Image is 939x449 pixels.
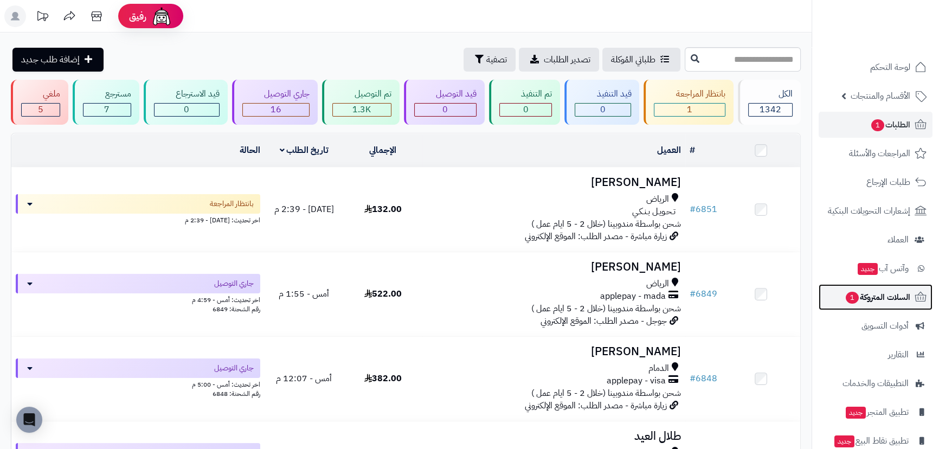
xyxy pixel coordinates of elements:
[29,5,56,30] a: تحديثات المنصة
[525,399,667,412] span: زيارة مباشرة - مصدر الطلب: الموقع الإلكتروني
[427,261,681,273] h3: [PERSON_NAME]
[415,104,476,116] div: 0
[276,372,332,385] span: أمس - 12:07 م
[22,104,60,116] div: 5
[646,193,669,206] span: الرياض
[500,104,551,116] div: 0
[274,203,334,216] span: [DATE] - 2:39 م
[38,103,43,116] span: 5
[819,342,932,368] a: التقارير
[819,284,932,310] a: السلات المتروكة1
[687,103,692,116] span: 1
[819,112,932,138] a: الطلبات1
[21,53,80,66] span: إضافة طلب جديد
[861,318,909,333] span: أدوات التسويق
[887,232,909,247] span: العملاء
[525,230,667,243] span: زيارة مباشرة - مصدر الطلب: الموقع الإلكتروني
[279,287,329,300] span: أمس - 1:55 م
[427,345,681,358] h3: [PERSON_NAME]
[333,104,390,116] div: 1313
[654,104,724,116] div: 1
[364,287,402,300] span: 522.00
[364,203,402,216] span: 132.00
[129,10,146,23] span: رفيق
[632,206,676,218] span: تـحـويـل بـنـكـي
[870,117,910,132] span: الطلبات
[464,48,516,72] button: تصفية
[845,405,909,420] span: تطبيق المتجر
[819,227,932,253] a: العملاء
[213,389,260,399] span: رقم الشحنة: 6848
[184,103,189,116] span: 0
[531,217,681,230] span: شحن بواسطة مندوبينا (خلال 2 - 5 ايام عمل )
[870,60,910,75] span: لوحة التحكم
[83,104,130,116] div: 7
[531,387,681,400] span: شحن بواسطة مندوبينا (خلال 2 - 5 ايام عمل )
[819,54,932,80] a: لوحة التحكم
[819,313,932,339] a: أدوات التسويق
[819,140,932,166] a: المراجعات والأسئلة
[834,435,854,447] span: جديد
[523,103,528,116] span: 0
[654,88,725,100] div: بانتظار المراجعة
[332,88,391,100] div: تم التوصيل
[648,362,669,375] span: الدمام
[280,144,329,157] a: تاريخ الطلب
[851,88,910,104] span: الأقسام والمنتجات
[888,347,909,362] span: التقارير
[364,372,402,385] span: 382.00
[442,103,448,116] span: 0
[657,144,681,157] a: العميل
[242,88,310,100] div: جاري التوصيل
[243,104,309,116] div: 16
[690,372,717,385] a: #6848
[819,169,932,195] a: طلبات الإرجاع
[858,263,878,275] span: جديد
[352,103,371,116] span: 1.3K
[414,88,477,100] div: قيد التوصيل
[12,48,104,72] a: إضافة طلب جديد
[846,407,866,419] span: جديد
[213,304,260,314] span: رقم الشحنة: 6849
[210,198,254,209] span: بانتظار المراجعة
[320,80,401,125] a: تم التوصيل 1.3K
[531,302,681,315] span: شحن بواسطة مندوبينا (خلال 2 - 5 ايام عمل )
[562,80,641,125] a: قيد التنفيذ 0
[833,433,909,448] span: تطبيق نقاط البيع
[600,290,666,303] span: applepay - mada
[846,292,859,304] span: 1
[230,80,320,125] a: جاري التوصيل 16
[849,146,910,161] span: المراجعات والأسئلة
[607,375,666,387] span: applepay - visa
[611,53,655,66] span: طلباتي المُوكلة
[828,203,910,219] span: إشعارات التحويلات البنكية
[819,255,932,281] a: وآتس آبجديد
[16,407,42,433] div: Open Intercom Messenger
[519,48,599,72] a: تصدير الطلبات
[487,80,562,125] a: تم التنفيذ 0
[240,144,260,157] a: الحالة
[214,363,254,374] span: جاري التوصيل
[736,80,803,125] a: الكل1342
[690,372,696,385] span: #
[600,103,606,116] span: 0
[845,290,910,305] span: السلات المتروكة
[602,48,680,72] a: طلباتي المُوكلة
[16,293,260,305] div: اخر تحديث: أمس - 4:59 م
[271,103,281,116] span: 16
[21,88,60,100] div: ملغي
[544,53,590,66] span: تصدير الطلبات
[819,198,932,224] a: إشعارات التحويلات البنكية
[641,80,735,125] a: بانتظار المراجعة 1
[819,370,932,396] a: التطبيقات والخدمات
[575,88,631,100] div: قيد التنفيذ
[499,88,552,100] div: تم التنفيذ
[369,144,396,157] a: الإجمالي
[427,176,681,189] h3: [PERSON_NAME]
[819,399,932,425] a: تطبيق المتجرجديد
[842,376,909,391] span: التطبيقات والخدمات
[871,119,884,131] span: 1
[866,175,910,190] span: طلبات الإرجاع
[541,315,667,328] span: جوجل - مصدر الطلب: الموقع الإلكتروني
[575,104,631,116] div: 0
